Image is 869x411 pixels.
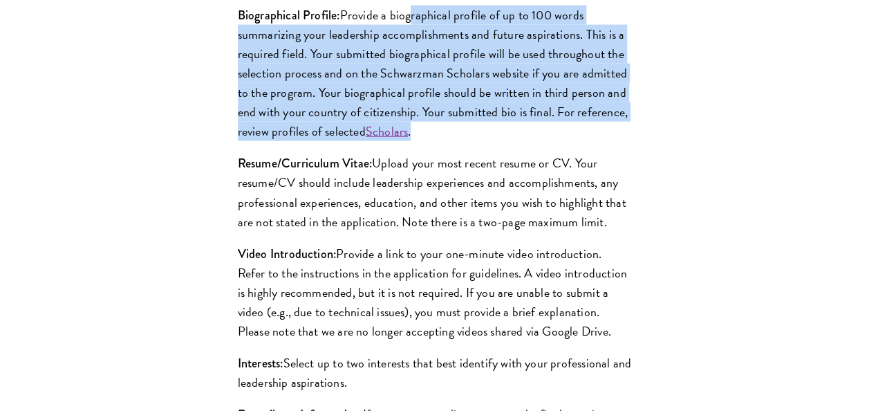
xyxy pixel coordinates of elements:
[238,245,337,263] strong: Video Introduction:
[238,6,632,142] p: Provide a biographical profile of up to 100 words summarizing your leadership accomplishments and...
[366,122,409,140] a: Scholars
[238,354,632,392] p: Select up to two interests that best identify with your professional and leadership aspirations.
[238,244,632,341] p: Provide a link to your one-minute video introduction. Refer to the instructions in the applicatio...
[238,354,283,372] strong: Interests:
[238,154,632,231] p: Upload your most recent resume or CV. Your resume/CV should include leadership experiences and ac...
[238,154,373,172] strong: Resume/Curriculum Vitae:
[238,6,340,24] strong: Biographical Profile:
